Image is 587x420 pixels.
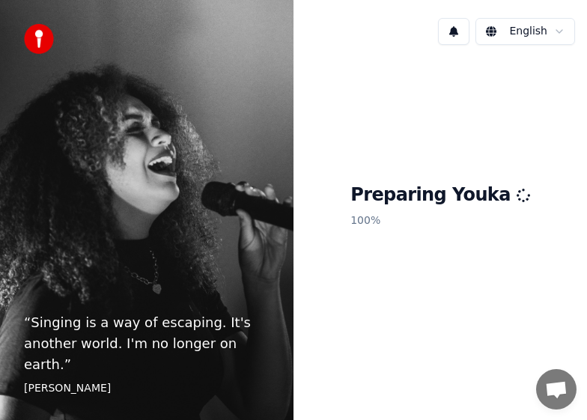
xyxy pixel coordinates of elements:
[536,369,577,410] div: Open chat
[24,312,270,375] p: “ Singing is a way of escaping. It's another world. I'm no longer on earth. ”
[350,207,530,234] p: 100 %
[24,24,54,54] img: youka
[24,381,270,396] footer: [PERSON_NAME]
[350,183,530,207] h1: Preparing Youka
